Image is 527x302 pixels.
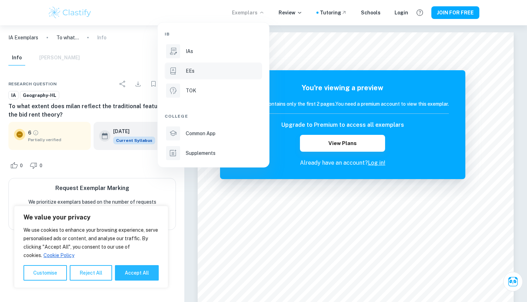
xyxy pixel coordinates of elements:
a: Supplements [165,145,262,162]
a: EEs [165,63,262,79]
span: IB [165,31,170,37]
p: Common App [186,130,215,137]
button: Reject All [70,265,112,281]
span: College [165,113,188,119]
a: TOK [165,82,262,99]
a: IAs [165,43,262,60]
div: We value your privacy [14,206,168,288]
p: EEs [186,67,194,75]
p: We value your privacy [23,213,159,222]
a: Common App [165,125,262,142]
p: Supplements [186,149,215,157]
button: Accept All [115,265,159,281]
p: TOK [186,87,196,94]
p: IAs [186,47,193,55]
button: Customise [23,265,67,281]
a: Cookie Policy [43,252,75,258]
p: We use cookies to enhance your browsing experience, serve personalised ads or content, and analys... [23,226,159,260]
